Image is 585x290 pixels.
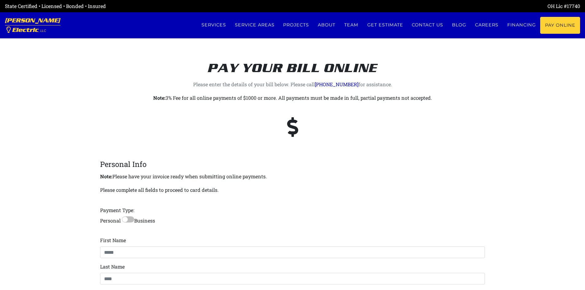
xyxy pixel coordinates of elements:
[100,173,112,180] strong: Note:
[122,80,463,89] p: Please enter the details of your bill below. Please call for assistance.
[100,237,126,244] label: First Name
[471,17,503,33] a: Careers
[100,207,134,214] label: Payment Type:
[314,17,340,33] a: About
[100,159,485,170] legend: Personal Info
[279,17,314,33] a: Projects
[408,17,448,33] a: Contact us
[100,172,485,181] p: Please have your invoice ready when submitting online payments.
[230,17,279,33] a: Service Areas
[315,81,358,87] a: [PHONE_NUMBER]
[503,17,540,33] a: Financing
[197,17,230,33] a: Services
[293,2,580,10] div: OH Lic #17740
[122,46,463,75] h2: Pay your bill online
[340,17,363,33] a: Team
[39,29,46,33] span: , LLC
[5,2,293,10] div: State Certified • Licensed • Bonded • Insured
[448,17,471,33] a: Blog
[122,94,463,102] p: 3% Fee for all online payments of $1000 or more. All payments must be made in full, partial payme...
[153,95,166,101] strong: Note:
[540,17,580,34] a: Pay Online
[100,186,219,194] p: Please complete all fields to proceed to card details.
[5,12,60,38] a: [PERSON_NAME] Electric, LLC
[100,263,125,270] label: Last Name
[363,17,408,33] a: Get estimate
